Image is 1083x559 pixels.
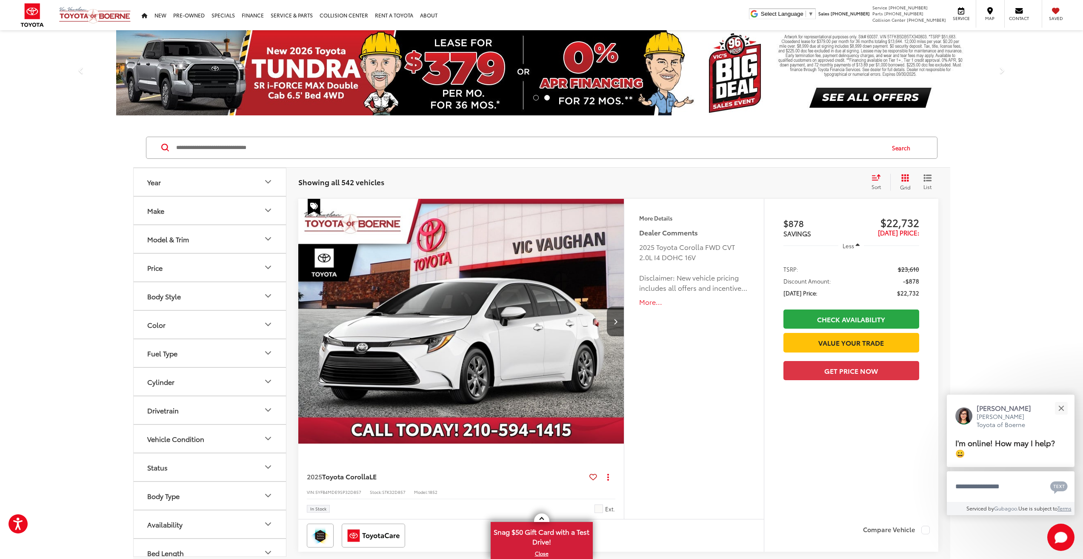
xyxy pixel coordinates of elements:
span: Special [308,199,320,215]
a: Select Language​ [761,11,814,17]
span: List [923,183,932,190]
div: Color [147,321,166,329]
span: Sales [818,10,829,17]
button: Less [838,238,864,253]
svg: Start Chat [1047,524,1074,551]
span: Showing all 542 vehicles [298,177,384,187]
a: 2025 Toyota Corolla LE2025 Toyota Corolla LE2025 Toyota Corolla LE2025 Toyota Corolla LE [298,199,625,444]
svg: Text [1050,480,1068,494]
div: Vehicle Condition [263,433,273,444]
button: AvailabilityAvailability [134,510,287,538]
div: Availability [147,520,183,528]
h4: More Details [639,215,749,221]
button: MakeMake [134,197,287,224]
button: Body StyleBody Style [134,282,287,310]
span: STK32D857 [382,489,406,495]
textarea: Type your message [947,471,1074,502]
button: Search [884,137,923,158]
p: [PERSON_NAME] [977,403,1040,413]
span: 1852 [428,489,437,495]
button: Actions [600,469,615,484]
span: Snag $50 Gift Card with a Test Drive! [491,523,592,549]
span: Toyota Corolla [322,471,369,481]
span: [PHONE_NUMBER] [831,10,870,17]
span: Discount Amount: [783,277,831,285]
span: VIN: [307,489,315,495]
span: $23,610 [898,265,919,273]
button: DrivetrainDrivetrain [134,396,287,424]
span: -$878 [903,277,919,285]
span: LE [369,471,377,481]
img: 2026 Toyota Tundra [116,30,967,115]
span: SAVINGS [783,229,811,238]
span: Service [872,4,887,11]
span: TSRP: [783,265,798,273]
p: [PERSON_NAME] Toyota of Boerne [977,413,1040,429]
button: Next image [607,307,624,336]
span: Select Language [761,11,803,17]
span: Model: [414,489,428,495]
span: $878 [783,217,852,229]
div: Model & Trim [147,235,189,243]
span: Serviced by [966,505,994,512]
h5: Dealer Comments [639,227,749,238]
span: I'm online! How may I help? 😀 [955,437,1055,459]
span: Service [952,15,971,21]
div: Vehicle Condition [147,435,204,443]
div: 2025 Toyota Corolla LE 0 [298,199,625,444]
div: Body Type [147,492,180,500]
div: Drivetrain [147,406,179,414]
span: $22,732 [897,289,919,297]
span: [PHONE_NUMBER] [884,10,923,17]
div: Cylinder [263,376,273,387]
span: Contact [1009,15,1029,21]
span: Use is subject to [1018,505,1057,512]
img: Vic Vaughan Toyota of Boerne [59,6,131,24]
span: Collision Center [872,17,906,23]
span: 2025 [307,471,322,481]
button: Model & TrimModel & Trim [134,225,287,253]
a: Check Availability [783,310,919,329]
a: 2025Toyota CorollaLE [307,472,586,481]
div: Year [147,178,161,186]
img: ToyotaCare Vic Vaughan Toyota of Boerne Boerne TX [343,525,403,546]
span: [DATE] Price: [783,289,817,297]
span: Ice Cap [594,505,603,513]
span: ​ [806,11,806,17]
button: Body TypeBody Type [134,482,287,510]
button: Chat with SMS [1048,477,1070,496]
button: Select sort value [867,174,890,191]
span: [PHONE_NUMBER] [907,17,946,23]
div: Body Type [263,490,273,501]
div: Bed Length [263,548,273,558]
span: dropdown dots [607,473,609,480]
button: List View [917,174,938,191]
span: $22,732 [851,216,919,229]
span: [PHONE_NUMBER] [889,4,928,11]
span: Map [980,15,999,21]
div: Body Style [147,292,181,300]
div: Price [147,264,163,272]
button: Toggle Chat Window [1047,524,1074,551]
button: Close [1052,399,1070,417]
div: Price [263,262,273,272]
div: Model & Trim [263,234,273,244]
div: 2025 Toyota Corolla FWD CVT 2.0L I4 DOHC 16V Disclaimer: New vehicle pricing includes all offers ... [639,242,749,293]
button: Get Price Now [783,361,919,380]
img: Toyota Safety Sense Vic Vaughan Toyota of Boerne Boerne TX [309,525,332,546]
span: Ext. [605,505,615,513]
div: Availability [263,519,273,529]
span: Saved [1046,15,1065,21]
button: Fuel TypeFuel Type [134,339,287,367]
span: Sort [872,183,881,190]
div: Make [263,205,273,215]
span: In Stock [310,507,326,511]
div: Body Style [263,291,273,301]
button: Grid View [890,174,917,191]
span: ▼ [808,11,814,17]
div: Close[PERSON_NAME][PERSON_NAME] Toyota of BoerneI'm online! How may I help? 😀Type your messageCha... [947,395,1074,515]
input: Search by Make, Model, or Keyword [175,138,884,158]
div: Fuel Type [147,349,177,357]
div: Color [263,319,273,330]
